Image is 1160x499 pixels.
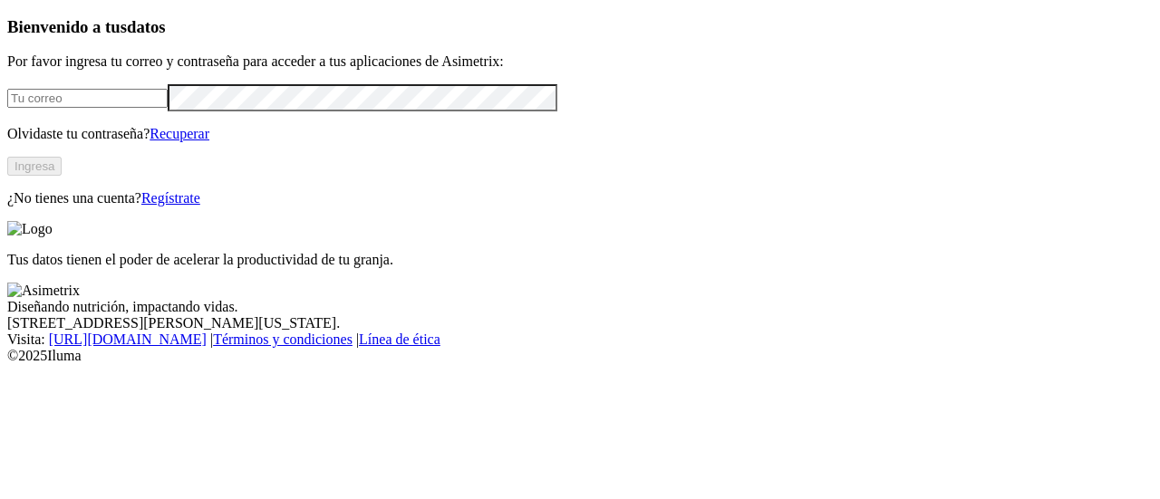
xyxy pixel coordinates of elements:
p: Tus datos tienen el poder de acelerar la productividad de tu granja. [7,252,1153,268]
div: © 2025 Iluma [7,348,1153,364]
p: Por favor ingresa tu correo y contraseña para acceder a tus aplicaciones de Asimetrix: [7,53,1153,70]
button: Ingresa [7,157,62,176]
img: Logo [7,221,53,237]
a: Recuperar [150,126,209,141]
h3: Bienvenido a tus [7,17,1153,37]
a: Línea de ética [359,331,440,347]
p: Olvidaste tu contraseña? [7,126,1153,142]
p: ¿No tienes una cuenta? [7,190,1153,206]
a: Regístrate [141,190,200,206]
input: Tu correo [7,89,168,108]
div: Visita : | | [7,331,1153,348]
span: datos [127,17,166,36]
div: Diseñando nutrición, impactando vidas. [7,299,1153,315]
a: [URL][DOMAIN_NAME] [49,331,207,347]
div: [STREET_ADDRESS][PERSON_NAME][US_STATE]. [7,315,1153,331]
img: Asimetrix [7,283,80,299]
a: Términos y condiciones [213,331,353,347]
